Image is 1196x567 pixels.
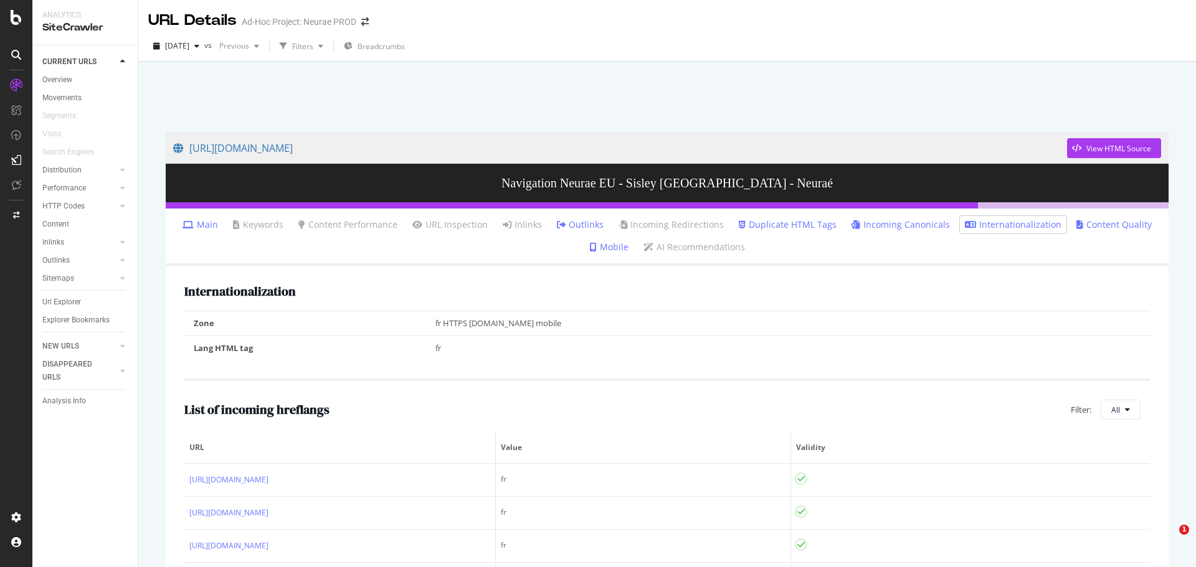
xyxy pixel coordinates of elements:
[42,200,85,213] div: HTTP Codes
[1067,138,1161,158] button: View HTML Source
[183,218,218,231] a: Main
[42,91,82,105] div: Movements
[42,200,116,213] a: HTTP Codes
[42,10,128,21] div: Analytics
[426,335,1151,360] td: fr
[1179,525,1189,535] span: 1
[42,236,64,249] div: Inlinks
[42,128,61,141] div: Visits
[339,36,410,56] button: Breadcrumbs
[852,218,950,231] a: Incoming Canonicals
[42,395,86,408] div: Analysis Info
[426,311,1151,336] td: fr HTTPS [DOMAIN_NAME] mobile
[42,164,116,177] a: Distribution
[275,36,328,56] button: Filters
[42,340,79,353] div: NEW URLS
[42,218,69,231] div: Content
[1071,404,1091,416] span: Filter:
[42,164,82,177] div: Distribution
[233,218,283,231] a: Keywords
[184,335,426,360] td: Lang HTML tag
[1076,218,1152,231] a: Content Quality
[214,40,249,51] span: Previous
[796,442,1142,453] span: Validity
[292,41,313,52] div: Filters
[496,497,791,530] td: fr
[1111,405,1120,415] span: All
[42,146,94,159] div: Search Engines
[42,146,107,159] a: Search Engines
[42,55,97,68] div: CURRENT URLS
[42,254,70,267] div: Outlinks
[42,218,129,231] a: Content
[1101,400,1141,419] button: All
[590,241,629,253] a: Mobile
[204,40,214,50] span: vs
[189,442,487,453] span: URL
[184,403,330,416] h2: List of incoming hreflangs
[214,36,264,56] button: Previous
[965,218,1061,231] a: Internationalization
[503,218,542,231] a: Inlinks
[42,358,105,384] div: DISAPPEARED URLS
[42,395,129,408] a: Analysis Info
[42,55,116,68] a: CURRENT URLS
[42,236,116,249] a: Inlinks
[42,340,116,353] a: NEW URLS
[166,164,1169,202] h3: Navigation Neurae EU - Sisley [GEOGRAPHIC_DATA] - Neuraé
[42,73,129,87] a: Overview
[42,272,74,285] div: Sitemaps
[165,40,189,51] span: 2025 Oct. 1st
[42,296,81,309] div: Url Explorer
[298,218,397,231] a: Content Performance
[148,10,237,31] div: URL Details
[1086,143,1151,154] div: View HTML Source
[361,17,369,26] div: arrow-right-arrow-left
[42,182,86,195] div: Performance
[148,36,204,56] button: [DATE]
[643,241,745,253] a: AI Recommendations
[173,133,1067,164] a: [URL][DOMAIN_NAME]
[42,73,72,87] div: Overview
[42,128,74,141] a: Visits
[42,91,129,105] a: Movements
[42,314,110,327] div: Explorer Bookmarks
[1154,525,1184,555] iframe: Intercom live chat
[189,507,268,519] a: [URL][DOMAIN_NAME]
[42,110,88,123] a: Segments
[557,218,604,231] a: Outlinks
[42,358,116,384] a: DISAPPEARED URLS
[619,218,724,231] a: Incoming Redirections
[42,182,116,195] a: Performance
[242,16,356,28] div: Ad-Hoc Project: Neurae PROD
[184,311,426,336] td: Zone
[42,314,129,327] a: Explorer Bookmarks
[42,21,128,35] div: SiteCrawler
[42,110,76,123] div: Segments
[189,540,268,552] a: [URL][DOMAIN_NAME]
[42,296,129,309] a: Url Explorer
[189,474,268,486] a: [URL][DOMAIN_NAME]
[184,284,296,298] h2: Internationalization
[496,530,791,563] td: fr
[42,272,116,285] a: Sitemaps
[496,464,791,497] td: fr
[358,41,405,52] span: Breadcrumbs
[412,218,488,231] a: URL Inspection
[501,442,782,453] span: Value
[739,218,837,231] a: Duplicate HTML Tags
[42,254,116,267] a: Outlinks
